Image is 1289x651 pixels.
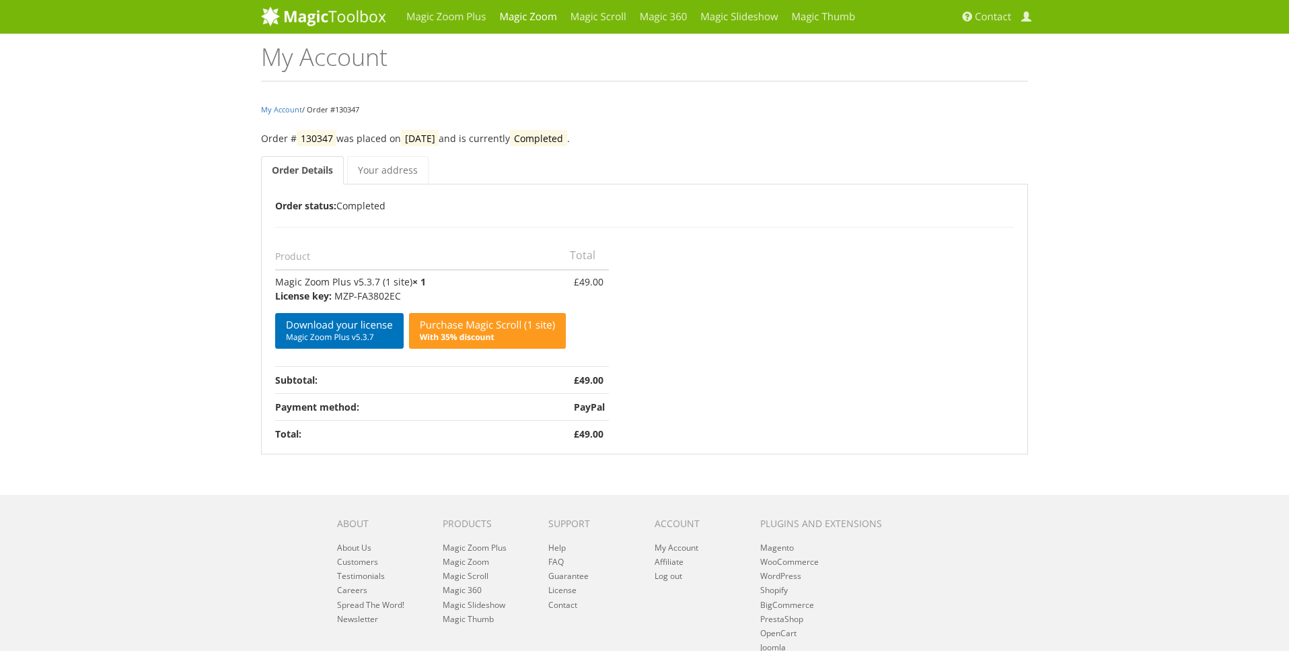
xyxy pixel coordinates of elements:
h6: Account [655,518,740,528]
a: Your address [347,156,429,184]
strong: × 1 [412,275,426,288]
b: Order status: [275,199,336,212]
img: MagicToolbox.com - Image tools for your website [261,6,386,26]
a: Spread The Word! [337,599,404,611]
h6: About [337,518,422,528]
h6: Plugins and extensions [760,518,899,528]
a: License [548,584,577,596]
a: OpenCart [760,627,797,639]
a: About Us [337,542,371,553]
a: Customers [337,556,378,568]
strong: License key: [275,289,332,303]
bdi: 49.00 [574,374,603,386]
a: Testimonials [337,570,385,582]
a: Contact [548,599,577,611]
a: Careers [337,584,367,596]
p: Order # was placed on and is currently . [261,131,1028,146]
span: Magic Zoom Plus v5.3.7 [286,332,393,343]
h1: My Account [261,44,1028,81]
p: MZP-FA3802EC [275,289,566,303]
h6: Support [548,518,634,528]
a: FAQ [548,556,564,568]
td: Magic Zoom Plus v5.3.7 (1 site) [275,270,570,366]
a: Magic Zoom [443,556,489,568]
a: My Account [261,104,302,114]
nav: / Order #130347 [261,102,1028,117]
th: Payment method: [275,393,570,420]
a: Log out [655,570,682,582]
a: Magic Zoom Plus [443,542,507,553]
bdi: 49.00 [574,275,603,288]
span: £ [574,427,579,440]
a: Magic Slideshow [443,599,505,611]
th: Product [275,241,570,270]
a: Affiliate [655,556,684,568]
a: WooCommerce [760,556,819,568]
mark: Completed [510,130,566,147]
td: PayPal [570,393,609,420]
a: Magic Scroll [443,570,488,582]
span: Contact [975,10,1011,24]
a: Magic 360 [443,584,482,596]
a: WordPress [760,570,801,582]
th: Subtotal: [275,366,570,393]
th: Total: [275,420,570,447]
span: £ [574,374,579,386]
a: Guarantee [548,570,589,582]
span: £ [574,275,579,288]
a: My Account [655,542,698,553]
a: Help [548,542,566,553]
a: Order Details [261,156,344,184]
h6: Products [443,518,528,528]
p: Completed [275,198,1014,213]
a: Newsletter [337,613,378,625]
bdi: 49.00 [574,427,603,440]
a: Magic Thumb [443,613,494,625]
a: Magento [760,542,794,553]
b: With 35% discount [420,331,494,343]
mark: [DATE] [401,130,439,147]
a: Purchase Magic Scroll (1 site)With 35% discount [409,313,566,349]
a: Shopify [760,584,788,596]
th: Total [570,241,609,270]
a: BigCommerce [760,599,814,611]
a: Download your licenseMagic Zoom Plus v5.3.7 [275,313,404,349]
a: PrestaShop [760,613,803,625]
mark: 130347 [297,130,336,147]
